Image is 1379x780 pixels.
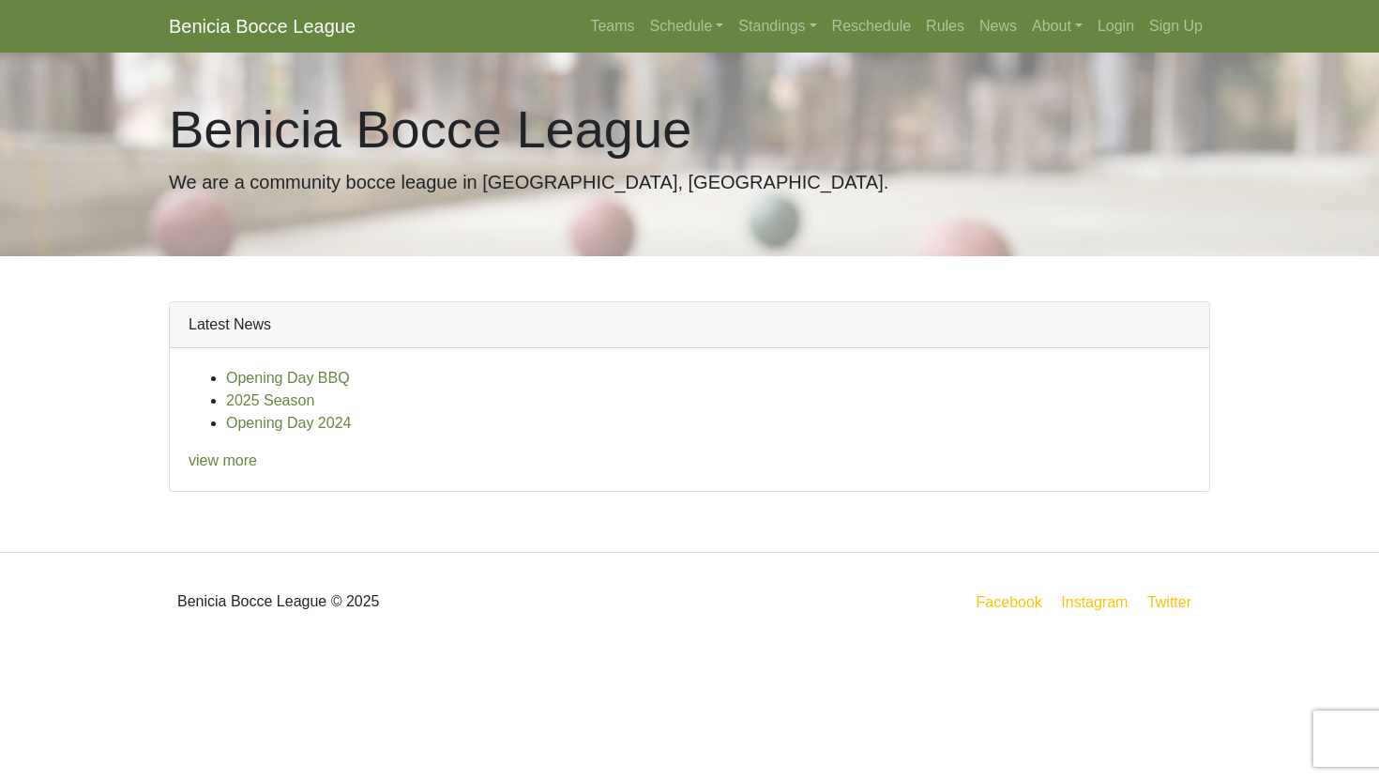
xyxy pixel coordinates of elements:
[583,8,642,45] a: Teams
[226,370,350,386] a: Opening Day BBQ
[189,452,257,468] a: view more
[155,568,689,635] div: Benicia Bocce League © 2025
[1144,590,1206,614] a: Twitter
[918,8,972,45] a: Rules
[825,8,919,45] a: Reschedule
[226,415,351,431] a: Opening Day 2024
[170,302,1209,348] div: Latest News
[731,8,824,45] a: Standings
[1142,8,1210,45] a: Sign Up
[1024,8,1090,45] a: About
[169,8,356,45] a: Benicia Bocce League
[226,392,314,408] a: 2025 Season
[169,168,1210,196] p: We are a community bocce league in [GEOGRAPHIC_DATA], [GEOGRAPHIC_DATA].
[1090,8,1142,45] a: Login
[1057,590,1131,614] a: Instagram
[972,8,1024,45] a: News
[169,98,1210,161] h1: Benicia Bocce League
[643,8,732,45] a: Schedule
[973,590,1046,614] a: Facebook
